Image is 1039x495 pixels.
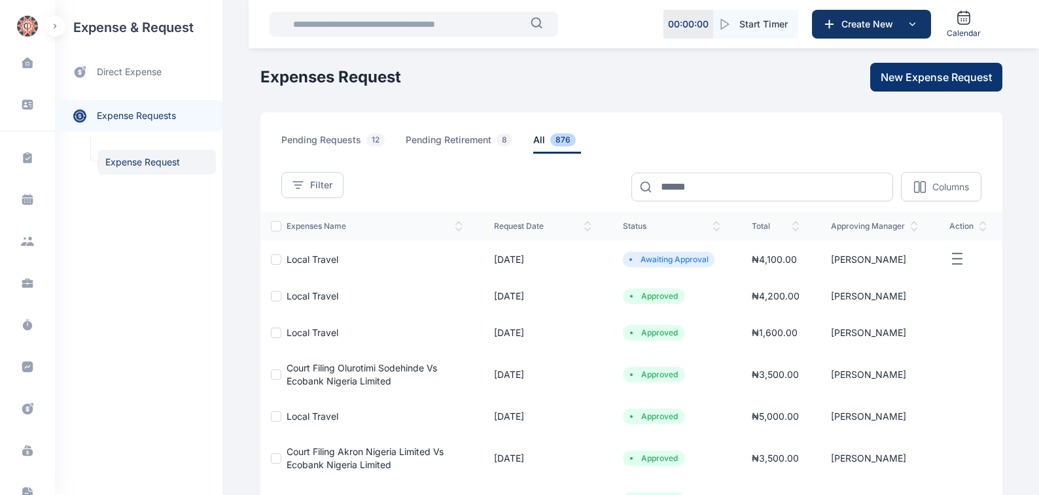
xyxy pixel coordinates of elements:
td: [PERSON_NAME] [815,398,934,435]
span: status [623,221,720,231]
li: Approved [628,328,680,338]
li: Approved [628,411,680,422]
td: [DATE] [478,315,607,351]
div: expense requests [55,90,222,131]
button: Create New [812,10,931,39]
a: Local Travel [287,327,338,338]
span: all [533,133,581,154]
td: [PERSON_NAME] [815,435,934,482]
button: Filter [281,172,343,198]
span: ₦ 3,500.00 [752,452,799,464]
span: direct expense [97,65,162,79]
td: [PERSON_NAME] [815,351,934,398]
span: ₦ 3,500.00 [752,369,799,380]
a: Local Travel [287,290,338,301]
span: action [949,221,987,231]
span: ₦ 5,000.00 [752,411,799,422]
a: Local Travel [287,411,338,422]
a: pending requests12 [281,133,406,154]
a: Court Filing Olurotimi Sodehinde Vs Ecobank Nigeria Limited [287,362,437,386]
span: expenses Name [287,221,463,231]
a: direct expense [55,55,222,90]
td: [DATE] [478,435,607,482]
td: [DATE] [478,278,607,315]
span: Filter [310,179,332,192]
button: New Expense Request [870,63,1002,92]
span: Calendar [947,28,981,39]
li: Approved [628,453,680,464]
span: pending requests [281,133,390,154]
li: Approved [628,291,680,301]
a: pending retirement8 [406,133,533,154]
td: [DATE] [478,351,607,398]
span: ₦ 4,200.00 [752,290,800,301]
a: Calendar [942,5,986,44]
span: pending retirement [406,133,518,154]
td: [PERSON_NAME] [815,278,934,315]
h1: Expenses Request [260,67,401,88]
button: Start Timer [713,10,798,39]
span: Create New [836,18,904,31]
span: approving manager [831,221,918,231]
span: total [752,221,800,231]
span: ₦ 1,600.00 [752,327,798,338]
span: ₦ 4,100.00 [752,254,797,265]
span: Start Timer [739,18,788,31]
td: [PERSON_NAME] [815,241,934,278]
td: [DATE] [478,398,607,435]
button: Columns [901,172,981,201]
td: [DATE] [478,241,607,278]
li: Awaiting Approval [628,254,709,265]
li: Approved [628,369,680,380]
p: 00 : 00 : 00 [668,18,709,31]
span: 8 [497,133,512,146]
a: all876 [533,133,597,154]
a: expense requests [55,100,222,131]
a: Local Travel [287,254,338,265]
a: Expense Request [97,150,216,175]
span: 12 [366,133,385,146]
span: request date [494,221,591,231]
span: 876 [550,133,576,146]
a: Court Filing Akron Nigeria Limited Vs Ecobank Nigeria Limited [287,446,444,470]
p: Columns [932,180,969,194]
td: [PERSON_NAME] [815,315,934,351]
span: New Expense Request [881,69,992,85]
